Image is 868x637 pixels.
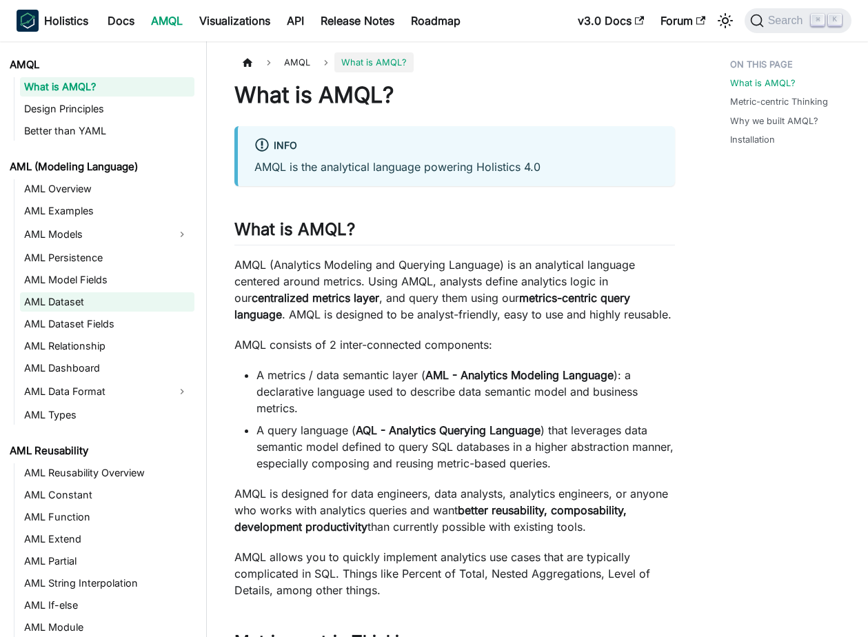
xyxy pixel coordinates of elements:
[714,10,736,32] button: Switch between dark and light mode (currently light mode)
[20,485,194,505] a: AML Constant
[403,10,469,32] a: Roadmap
[20,405,194,425] a: AML Types
[569,10,652,32] a: v3.0 Docs
[234,549,675,598] p: AMQL allows you to quickly implement analytics use cases that are typically complicated in SQL. T...
[20,618,194,637] a: AML Module
[252,291,379,305] strong: centralized metrics layer
[256,367,675,416] li: A metrics / data semantic layer ( ): a declarative language used to describe data semantic model ...
[20,463,194,483] a: AML Reusability Overview
[828,14,842,26] kbd: K
[20,596,194,615] a: AML If-else
[6,157,194,176] a: AML (Modeling Language)
[191,10,279,32] a: Visualizations
[20,552,194,571] a: AML Partial
[425,368,614,382] strong: AML - Analytics Modeling Language
[277,52,317,72] span: AMQL
[170,381,194,403] button: Expand sidebar category 'AML Data Format'
[20,201,194,221] a: AML Examples
[279,10,312,32] a: API
[356,423,541,437] strong: AQL - Analytics Querying Language
[312,10,403,32] a: Release Notes
[170,223,194,245] button: Expand sidebar category 'AML Models'
[20,336,194,356] a: AML Relationship
[811,14,825,26] kbd: ⌘
[6,55,194,74] a: AMQL
[652,10,714,32] a: Forum
[730,133,775,146] a: Installation
[20,99,194,119] a: Design Principles
[20,574,194,593] a: AML String Interpolation
[20,358,194,378] a: AML Dashboard
[256,422,675,472] li: A query language ( ) that leverages data semantic model defined to query SQL databases in a highe...
[20,292,194,312] a: AML Dataset
[745,8,851,33] button: Search (Command+K)
[6,441,194,461] a: AML Reusability
[234,485,675,535] p: AMQL is designed for data engineers, data analysts, analytics engineers, or anyone who works with...
[20,248,194,267] a: AML Persistence
[234,336,675,353] p: AMQL consists of 2 inter-connected components:
[254,159,658,175] p: AMQL is the analytical language powering Holistics 4.0
[20,121,194,141] a: Better than YAML
[20,270,194,290] a: AML Model Fields
[334,52,414,72] span: What is AMQL?
[20,223,170,245] a: AML Models
[20,529,194,549] a: AML Extend
[234,219,675,245] h2: What is AMQL?
[730,114,818,128] a: Why we built AMQL?
[20,179,194,199] a: AML Overview
[730,95,828,108] a: Metric-centric Thinking
[99,10,143,32] a: Docs
[143,10,191,32] a: AMQL
[254,137,658,155] div: info
[20,381,170,403] a: AML Data Format
[17,10,88,32] a: HolisticsHolistics
[234,52,261,72] a: Home page
[20,314,194,334] a: AML Dataset Fields
[234,52,675,72] nav: Breadcrumbs
[44,12,88,29] b: Holistics
[234,256,675,323] p: AMQL (Analytics Modeling and Querying Language) is an analytical language centered around metrics...
[17,10,39,32] img: Holistics
[20,77,194,97] a: What is AMQL?
[234,81,675,109] h1: What is AMQL?
[730,77,796,90] a: What is AMQL?
[764,14,811,27] span: Search
[20,507,194,527] a: AML Function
